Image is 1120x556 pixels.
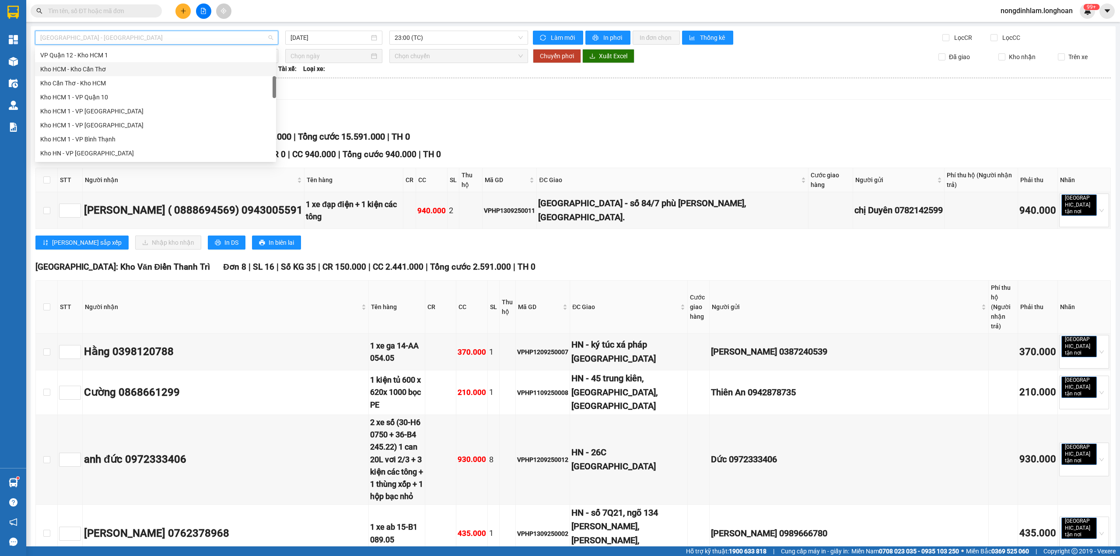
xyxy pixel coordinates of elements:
[589,53,595,60] span: download
[395,49,523,63] span: Chọn chuyến
[458,528,486,539] div: 435.000
[500,281,516,334] th: Thu hộ
[298,131,385,142] span: Tổng cước 15.591.000
[85,302,360,312] span: Người nhận
[208,236,245,250] button: printerIn DS
[448,168,459,192] th: SL
[517,388,568,398] div: VPHP1109250008
[483,192,537,229] td: VPHP1309250011
[281,262,316,272] span: Số KG 35
[808,168,853,192] th: Cước giao hàng
[516,415,570,505] td: VPHP1209250012
[711,345,987,359] div: [PERSON_NAME] 0387240539
[84,344,367,360] div: Hằng 0398120788
[1061,443,1097,465] span: [GEOGRAPHIC_DATA] tận nơi
[711,527,987,540] div: [PERSON_NAME] 0989666780
[9,101,18,110] img: warehouse-icon
[1061,377,1097,398] span: [GEOGRAPHIC_DATA] tận nơi
[338,149,340,159] span: |
[517,529,568,538] div: VPHP1309250002
[1036,546,1037,556] span: |
[35,118,276,132] div: Kho HCM 1 - VP Tân Bình
[533,49,581,63] button: Chuyển phơi
[387,131,389,142] span: |
[40,64,271,74] div: Kho HCM - Kho Cần Thơ
[36,8,42,14] span: search
[533,31,583,45] button: syncLàm mới
[40,92,271,102] div: Kho HCM 1 - VP Quận 10
[200,8,206,14] span: file-add
[1084,7,1092,15] img: icon-new-feature
[35,132,276,146] div: Kho HCM 1 - VP Bình Thạnh
[945,52,973,62] span: Đã giao
[9,35,18,44] img: dashboard-icon
[40,50,271,60] div: VP Quận 12 - Kho HCM 1
[290,51,369,61] input: Chọn ngày
[42,239,49,246] span: sort-ascending
[488,281,500,334] th: SL
[306,198,402,223] div: 1 xe đạp điện + 1 kiện các tông
[417,205,446,217] div: 940.000
[516,370,570,415] td: VPHP1109250008
[58,168,83,192] th: STT
[196,4,211,19] button: file-add
[220,8,227,14] span: aim
[17,477,19,479] sup: 1
[40,78,271,88] div: Kho Cần Thơ - Kho HCM
[35,62,276,76] div: Kho HCM - Kho Cần Thơ
[711,386,987,399] div: Thiên An 0942878735
[40,134,271,144] div: Kho HCM 1 - VP Bình Thạnh
[1061,194,1097,216] span: [GEOGRAPHIC_DATA] tận nơi
[395,31,523,44] span: 23:00 (TC)
[216,4,231,19] button: aim
[571,372,686,413] div: HN - 45 trung kiên, [GEOGRAPHIC_DATA], [GEOGRAPHIC_DATA]
[58,281,83,334] th: STT
[368,262,371,272] span: |
[303,64,325,74] span: Loại xe:
[304,168,403,192] th: Tên hàng
[458,387,486,398] div: 210.000
[585,31,630,45] button: printerIn phơi
[989,281,1018,334] th: Phí thu hộ (Người nhận trả)
[539,175,799,185] span: ĐC Giao
[278,64,297,74] span: Tài xế:
[9,79,18,88] img: warehouse-icon
[35,262,210,272] span: [GEOGRAPHIC_DATA]: Kho Văn Điển Thanh Trì
[1103,7,1111,15] span: caret-down
[419,149,421,159] span: |
[1083,532,1087,537] span: close
[458,346,486,358] div: 370.000
[40,148,271,158] div: Kho HN - VP [GEOGRAPHIC_DATA]
[682,31,733,45] button: bar-chartThống kê
[1019,452,1056,467] div: 930.000
[516,334,570,370] td: VPHP1209250007
[518,302,561,312] span: Mã GD
[416,168,448,192] th: CC
[711,453,987,466] div: Dức 0972333406
[370,340,423,365] div: 1 xe ga 14-AA 054.05
[369,281,425,334] th: Tên hàng
[571,446,686,473] div: HN - 26C [GEOGRAPHIC_DATA]
[1083,391,1087,396] span: close
[1099,4,1115,19] button: caret-down
[773,546,774,556] span: |
[9,123,18,132] img: solution-icon
[700,33,726,42] span: Thống kê
[851,546,959,556] span: Miền Nam
[84,451,367,468] div: anh đức 0972333406
[729,548,766,555] strong: 1900 633 818
[292,149,336,159] span: CC 940.000
[688,281,710,334] th: Cước giao hàng
[712,302,980,312] span: Người gửi
[269,238,294,247] span: In biên lai
[686,546,766,556] span: Hỗ trợ kỹ thuật:
[999,33,1022,42] span: Lọc CC
[540,35,547,42] span: sync
[961,549,964,553] span: ⚪️
[854,204,943,217] div: chị Duyên 0782142599
[489,527,498,539] div: 1
[489,454,498,466] div: 8
[518,262,535,272] span: TH 0
[633,31,680,45] button: In đơn chọn
[781,546,849,556] span: Cung cấp máy in - giấy in:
